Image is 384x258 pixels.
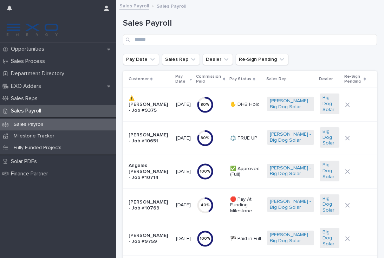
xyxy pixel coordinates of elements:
button: Dealer [203,54,233,65]
p: Department Directory [8,70,70,77]
p: 🛑 Pay At Funding Milestone [230,196,261,214]
button: Re-Sign Pending [236,54,288,65]
div: 80 % [197,136,214,141]
p: Angeles [PERSON_NAME] - Job #10714 [129,163,170,180]
p: ⚠️ [PERSON_NAME] - Job #9375 [129,96,170,113]
p: [DATE] [176,202,191,208]
a: Big Dog Solar [323,229,337,247]
p: [PERSON_NAME] - Job #9759 [129,233,170,245]
p: Re-Sign Pending [344,73,362,86]
p: Finance Partner [8,170,54,177]
p: 🏁 Paid in Full [230,236,261,242]
div: 80 % [197,102,214,107]
a: [PERSON_NAME] - Big Dog Solar [270,232,311,244]
a: [PERSON_NAME] - Big Dog Solar [270,199,311,211]
p: [PERSON_NAME] - Job #10769 [129,199,170,211]
h1: Sales Payroll [123,18,377,28]
p: [DATE] [176,135,191,141]
a: [PERSON_NAME] - Big Dog Solar [270,131,311,143]
p: Sales Payroll [8,108,47,114]
p: Fully Funded Projects [8,145,67,151]
p: EXO Adders [8,83,47,90]
p: Pay Status [229,75,251,83]
p: Sales Payroll [8,122,48,128]
p: ✅ Approved (Full) [230,166,261,178]
input: Search [123,34,377,45]
a: Big Dog Solar [323,196,337,213]
p: [PERSON_NAME] - Job #10651 [129,132,170,144]
p: Opportunities [8,46,50,52]
p: [DATE] [176,169,191,175]
tr: ⚠️ [PERSON_NAME] - Job #9375[DATE]80%✋ DHB Hold[PERSON_NAME] - Big Dog Solar Big Dog Solar [123,88,377,121]
p: Sales Rep [266,75,287,83]
tr: [PERSON_NAME] - Job #10651[DATE]80%⚖️ TRUE UP[PERSON_NAME] - Big Dog Solar Big Dog Solar [123,121,377,155]
img: FKS5r6ZBThi8E5hshIGi [6,23,59,37]
button: Sales Rep [162,54,200,65]
p: ✋ DHB Hold [230,102,261,108]
a: Sales Payroll [119,1,149,9]
p: Sales Payroll [157,2,186,9]
a: Big Dog Solar [323,162,337,180]
a: Big Dog Solar [323,129,337,146]
p: Pay Date [175,73,188,86]
button: Pay Date [123,54,159,65]
p: Milestone Tracker [8,133,60,139]
p: Dealer [319,75,333,83]
p: Commission Paid [196,73,221,86]
p: Solar PDFs [8,158,43,165]
tr: [PERSON_NAME] - Job #10769[DATE]40%🛑 Pay At Funding Milestone[PERSON_NAME] - Big Dog Solar Big Do... [123,188,377,222]
a: [PERSON_NAME] - Big Dog Solar [270,98,311,110]
tr: Angeles [PERSON_NAME] - Job #10714[DATE]100%✅ Approved (Full)[PERSON_NAME] - Big Dog Solar Big Do... [123,155,377,188]
div: 100 % [197,169,214,174]
div: 40 % [197,203,214,208]
tr: [PERSON_NAME] - Job #9759[DATE]100%🏁 Paid in Full[PERSON_NAME] - Big Dog Solar Big Dog Solar [123,222,377,255]
p: Customer [129,75,149,83]
p: [DATE] [176,236,191,242]
p: [DATE] [176,102,191,108]
p: Sales Reps [8,95,43,102]
div: 100 % [197,236,214,241]
a: [PERSON_NAME] - Big Dog Solar [270,165,311,177]
p: ⚖️ TRUE UP [230,135,261,141]
a: Big Dog Solar [323,95,337,112]
p: Sales Process [8,58,51,65]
